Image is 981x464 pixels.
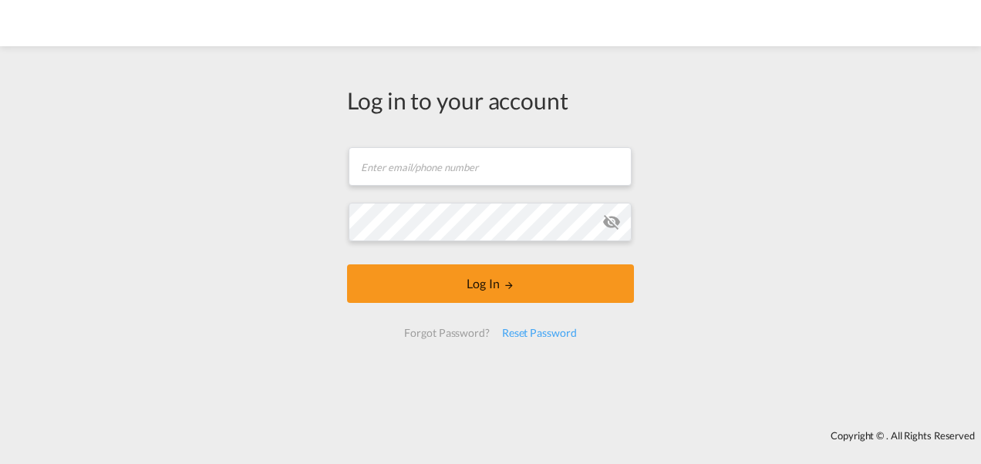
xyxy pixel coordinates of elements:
[602,213,621,231] md-icon: icon-eye-off
[349,147,632,186] input: Enter email/phone number
[347,84,634,116] div: Log in to your account
[496,319,583,347] div: Reset Password
[347,264,634,303] button: LOGIN
[398,319,495,347] div: Forgot Password?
